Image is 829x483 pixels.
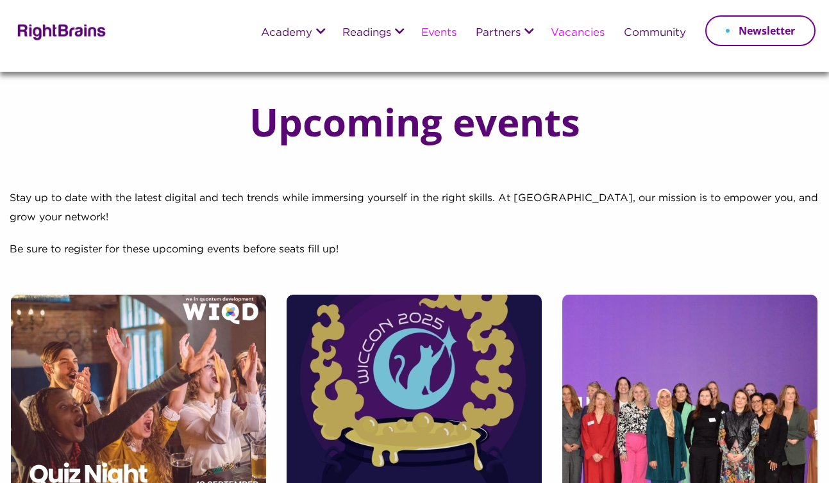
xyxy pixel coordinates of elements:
[705,15,816,46] a: Newsletter
[551,28,605,39] a: Vacancies
[421,28,456,39] a: Events
[10,193,818,222] span: Stay up to date with the latest digital and tech trends while immersing yourself in the right ski...
[476,28,521,39] a: Partners
[13,22,106,40] img: Rightbrains
[10,245,339,254] span: Be sure to register for these upcoming events before seats fill up!
[224,101,606,143] h1: Upcoming events
[261,28,312,39] a: Academy
[624,28,686,39] a: Community
[342,28,391,39] a: Readings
